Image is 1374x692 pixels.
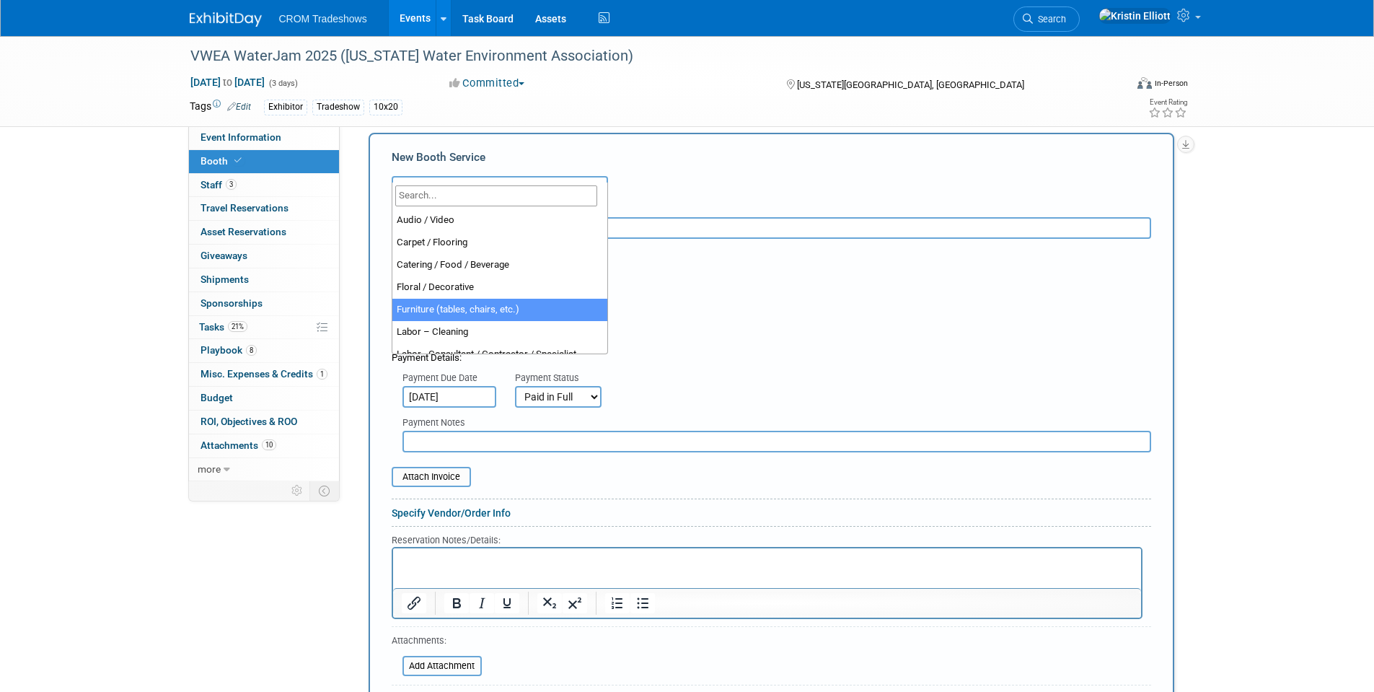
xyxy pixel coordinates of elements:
div: Description (optional) [392,198,1151,217]
img: Format-Inperson.png [1137,77,1152,89]
a: Playbook8 [189,339,339,362]
span: 10 [262,439,276,450]
span: ROI, Objectives & ROO [201,416,297,427]
span: (3 days) [268,79,298,88]
button: Subscript [537,593,562,613]
a: Attachments10 [189,434,339,457]
div: Payment Details: [392,343,1151,365]
li: Floral / Decorative [392,276,607,299]
div: In-Person [1154,78,1188,89]
div: Exhibitor [264,100,307,115]
button: Underline [495,593,519,613]
span: Event Information [201,131,281,143]
div: Tradeshow [312,100,364,115]
span: [DATE] [DATE] [190,76,265,89]
button: Committed [444,76,530,91]
a: more [189,458,339,481]
div: Reservation Notes/Details: [392,533,1142,547]
span: Asset Reservations [201,226,286,237]
span: to [221,76,234,88]
li: Labor - Consultant / Contractor / Specialist [392,343,607,366]
button: Italic [470,593,494,613]
span: 1 [317,369,327,380]
li: Carpet / Flooring [392,232,607,254]
div: Event Rating [1148,99,1187,106]
span: [US_STATE][GEOGRAPHIC_DATA], [GEOGRAPHIC_DATA] [797,79,1024,90]
div: Payment Due Date [402,372,493,386]
span: Giveaways [201,250,247,261]
span: 21% [228,321,247,332]
li: Audio / Video [392,209,607,232]
div: Attachments: [392,634,482,651]
span: Search [1033,14,1066,25]
a: Shipments [189,268,339,292]
span: Booth [201,155,245,167]
a: Edit [227,102,251,112]
a: Misc. Expenses & Credits1 [189,363,339,386]
button: Bold [444,593,469,613]
span: 8 [246,345,257,356]
span: Attachments [201,439,276,451]
span: Tasks [199,321,247,333]
div: VWEA WaterJam 2025 ([US_STATE] Water Environment Association) [185,43,1104,69]
span: Budget [201,392,233,403]
span: Playbook [201,344,257,356]
a: Giveaways [189,245,339,268]
img: Kristin Elliott [1098,8,1171,24]
img: ExhibitDay [190,12,262,27]
li: Catering / Food / Beverage [392,254,607,276]
span: more [198,463,221,475]
span: CROM Tradeshows [279,13,367,25]
td: Toggle Event Tabs [309,481,339,500]
a: Budget [189,387,339,410]
li: Furniture (tables, chairs, etc.) [392,299,607,321]
span: Travel Reservations [201,202,289,214]
a: ROI, Objectives & ROO [189,411,339,434]
i: Booth reservation complete [234,157,242,165]
button: Numbered list [605,593,630,613]
td: Personalize Event Tab Strip [285,481,310,500]
span: Staff [201,179,237,190]
button: Bullet list [630,593,655,613]
div: Payment Notes [402,416,1151,431]
div: 10x20 [369,100,402,115]
button: Insert/edit link [402,593,426,613]
li: Labor – Cleaning [392,321,607,343]
a: Travel Reservations [189,197,339,220]
span: Sponsorships [201,297,263,309]
span: Shipments [201,273,249,285]
td: Tags [190,99,251,115]
a: Sponsorships [189,292,339,315]
a: Asset Reservations [189,221,339,244]
a: Staff3 [189,174,339,197]
input: Search... [395,185,597,206]
iframe: Rich Text Area [393,548,1141,588]
a: Search [1013,6,1080,32]
div: Payment Status [515,372,612,386]
button: Superscript [563,593,587,613]
a: Tasks21% [189,316,339,339]
a: Specify Vendor/Order Info [392,507,511,519]
a: Event Information [189,126,339,149]
div: Event Format [1040,75,1189,97]
span: Misc. Expenses & Credits [201,368,327,380]
a: Booth [189,150,339,173]
div: Cost: [392,291,1151,305]
span: 3 [226,179,237,190]
div: New Booth Service [392,149,1151,172]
